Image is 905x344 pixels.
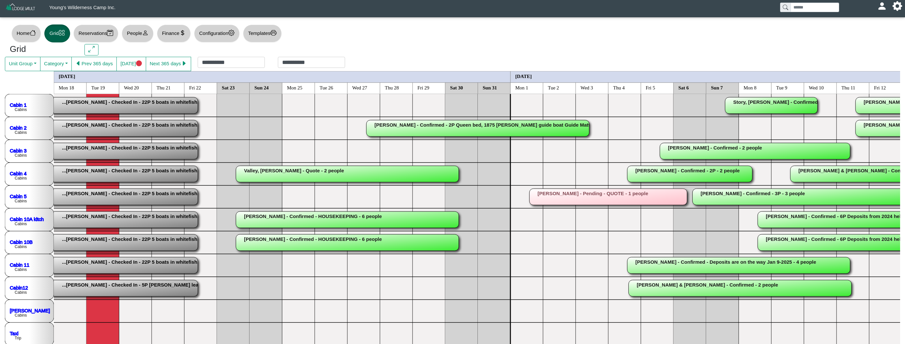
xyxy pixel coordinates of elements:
a: Taxi [10,330,19,336]
text: Mon 1 [515,85,528,90]
svg: search [783,5,788,10]
text: Sat 23 [222,85,235,90]
button: Next 365 dayscaret right fill [146,57,191,71]
text: Thu 11 [841,85,855,90]
text: Wed 10 [809,85,824,90]
text: Tue 26 [320,85,333,90]
button: caret left fillPrev 365 days [71,57,117,71]
a: Cabin 11 [10,262,29,267]
text: Cabins [15,130,27,135]
text: Cabins [15,176,27,180]
text: Fri 29 [417,85,429,90]
svg: gear fill [895,4,900,8]
svg: printer [270,30,277,36]
img: Z [5,3,36,14]
text: Cabins [15,267,27,272]
svg: person [142,30,148,36]
a: Cabin 10B [10,239,33,244]
text: [DATE] [515,73,532,79]
text: Cabins [15,244,27,249]
h3: Grid [10,44,75,55]
a: Cabin 4 [10,170,27,176]
text: Sun 24 [254,85,269,90]
button: Gridgrid [44,24,70,42]
a: Cabin 10A kitch [10,216,44,222]
text: Wed 27 [352,85,367,90]
text: Fri 5 [646,85,655,90]
text: Trip [15,336,22,340]
svg: caret left fill [75,60,82,67]
button: Templatesprinter [243,24,282,42]
a: Cabin 2 [10,125,27,130]
a: Cabin 3 [10,148,27,153]
button: Peopleperson [122,24,153,42]
svg: currency dollar [179,30,186,36]
svg: grid [59,30,65,36]
text: Sat 30 [450,85,463,90]
text: Thu 4 [613,85,625,90]
text: Sun 31 [483,85,497,90]
svg: caret right fill [181,60,187,67]
text: Sat 6 [678,85,689,90]
button: Configurationgear [194,24,240,42]
button: Reservationscalendar2 check [73,24,118,42]
text: [DATE] [59,73,75,79]
button: Homehouse [11,24,41,42]
a: Cabin 5 [10,193,27,199]
a: [PERSON_NAME] [10,307,50,313]
text: Cabins [15,153,27,158]
text: Fri 22 [189,85,201,90]
text: Mon 25 [287,85,302,90]
svg: calendar2 check [107,30,113,36]
text: Mon 18 [59,85,74,90]
text: Wed 3 [581,85,593,90]
svg: house [30,30,36,36]
input: Check out [278,57,345,68]
text: Wed 20 [124,85,139,90]
input: Check in [198,57,265,68]
button: Financecurrency dollar [157,24,191,42]
button: Unit Group [5,57,40,71]
text: Tue 9 [776,85,787,90]
svg: circle fill [136,60,142,67]
text: Thu 28 [385,85,399,90]
button: Category [40,57,72,71]
text: Cabins [15,107,27,112]
text: Thu 21 [157,85,171,90]
svg: gear [228,30,234,36]
text: Cabins [15,199,27,203]
text: Mon 8 [744,85,757,90]
text: Cabins [15,222,27,226]
text: Cabins [15,290,27,295]
button: arrows angle expand [84,44,98,56]
button: [DATE]circle fill [116,57,146,71]
a: Cabin12 [10,285,28,290]
text: Sun 7 [711,85,723,90]
text: Tue 2 [548,85,559,90]
svg: arrows angle expand [88,46,95,52]
a: Cabin 1 [10,102,27,107]
text: Tue 19 [91,85,105,90]
text: Cabins [15,313,27,318]
text: Fri 12 [874,85,886,90]
svg: person fill [880,4,884,8]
